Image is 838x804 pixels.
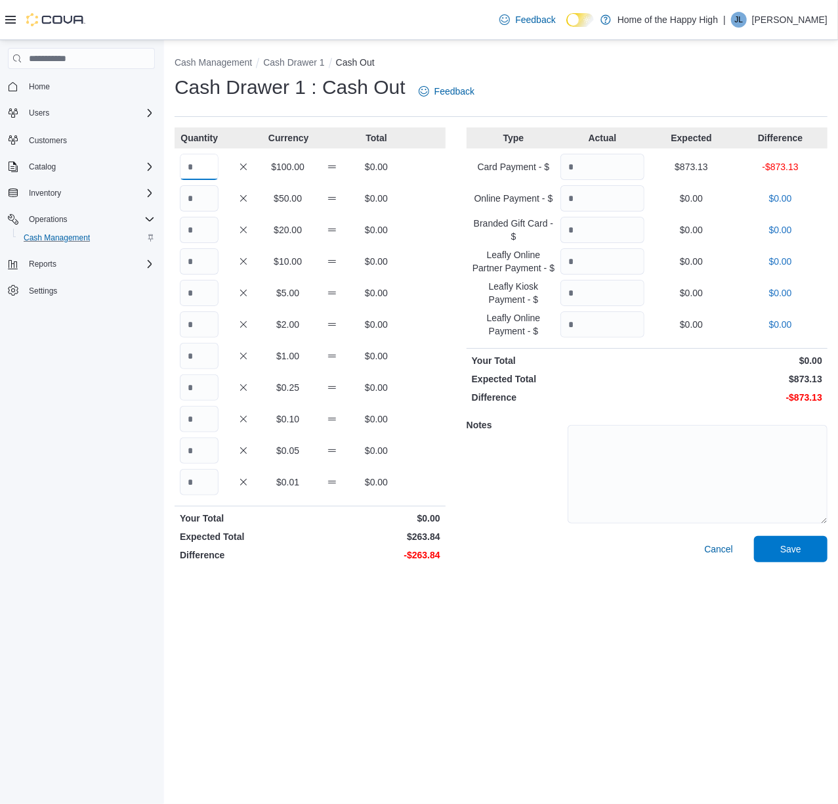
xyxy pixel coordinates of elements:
span: Reports [29,259,56,269]
p: $0.00 [738,255,822,268]
span: Inventory [24,185,155,201]
span: Reports [24,256,155,272]
p: $0.00 [650,354,822,367]
p: $0.00 [357,160,396,173]
a: Home [24,79,55,95]
p: $0.00 [650,318,734,331]
p: $263.84 [312,530,440,543]
span: Cancel [704,543,733,556]
h1: Cash Drawer 1 : Cash Out [175,74,406,100]
a: Feedback [494,7,560,33]
p: Online Payment - $ [472,192,556,205]
span: Feedback [515,13,555,26]
button: Save [754,536,828,562]
a: Settings [24,283,62,299]
p: Your Total [180,512,307,525]
span: Save [780,543,801,556]
p: $0.00 [357,476,396,489]
p: $0.00 [738,318,822,331]
button: Cash Drawer 1 [263,57,324,68]
p: $0.00 [650,255,734,268]
p: $873.13 [650,372,822,386]
p: $0.01 [268,476,307,489]
p: $50.00 [268,192,307,205]
p: $0.00 [738,223,822,236]
button: Settings [3,281,160,300]
p: Type [472,131,556,145]
p: $0.00 [650,192,734,205]
button: Cancel [699,536,738,562]
input: Quantity [560,154,644,180]
nav: Complex example [8,72,155,334]
p: $0.00 [312,512,440,525]
input: Quantity [180,374,219,401]
p: Home of the Happy High [618,12,718,28]
p: $0.00 [357,349,396,363]
input: Quantity [180,280,219,306]
p: -$263.84 [312,548,440,562]
p: $100.00 [268,160,307,173]
span: Users [24,105,155,121]
p: $0.00 [650,286,734,300]
p: Total [357,131,396,145]
p: Difference [180,548,307,562]
span: Feedback [434,85,474,98]
p: $0.00 [357,318,396,331]
button: Catalog [3,158,160,176]
a: Feedback [413,78,480,104]
p: -$873.13 [650,391,822,404]
button: Cash Management [13,229,160,247]
a: Customers [24,133,72,148]
a: Cash Management [18,230,95,246]
span: Users [29,108,49,118]
button: Inventory [3,184,160,202]
input: Dark Mode [566,13,594,27]
input: Quantity [180,154,219,180]
p: $2.00 [268,318,307,331]
p: Expected Total [180,530,307,543]
p: Leafly Online Partner Payment - $ [472,248,556,275]
button: Inventory [24,185,66,201]
span: Inventory [29,188,61,198]
span: Settings [24,282,155,299]
span: Home [29,81,50,92]
p: Branded Gift Card - $ [472,217,556,243]
p: Expected Total [472,372,644,386]
p: $0.10 [268,413,307,426]
p: Leafly Kiosk Payment - $ [472,280,556,306]
p: Leafly Online Payment - $ [472,311,556,338]
button: Cash Management [175,57,252,68]
p: $1.00 [268,349,307,363]
input: Quantity [180,437,219,464]
p: $0.05 [268,444,307,457]
input: Quantity [560,248,644,275]
p: $0.00 [357,192,396,205]
span: Cash Management [18,230,155,246]
p: | [723,12,726,28]
input: Quantity [560,280,644,306]
span: Operations [29,214,68,225]
img: Cova [26,13,85,26]
p: Expected [650,131,734,145]
p: $0.00 [357,381,396,394]
p: -$873.13 [738,160,822,173]
input: Quantity [560,217,644,243]
button: Cash Out [336,57,375,68]
p: Your Total [472,354,644,367]
button: Home [3,77,160,96]
button: Catalog [24,159,61,175]
button: Customers [3,130,160,149]
p: $0.00 [738,192,822,205]
input: Quantity [180,406,219,432]
p: Difference [472,391,644,404]
span: Customers [24,131,155,148]
p: $873.13 [650,160,734,173]
span: Catalog [29,162,56,172]
span: Operations [24,212,155,227]
p: Quantity [180,131,219,145]
input: Quantity [560,185,644,212]
input: Quantity [180,185,219,212]
input: Quantity [180,217,219,243]
nav: An example of EuiBreadcrumbs [175,56,828,72]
